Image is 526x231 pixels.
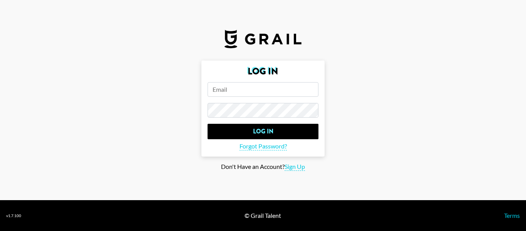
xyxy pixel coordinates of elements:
input: Log In [208,124,318,139]
div: v 1.7.100 [6,213,21,218]
div: © Grail Talent [245,212,281,219]
h2: Log In [208,67,318,76]
span: Forgot Password? [240,142,287,150]
input: Email [208,82,318,97]
div: Don't Have an Account? [6,163,520,171]
img: Grail Talent Logo [224,30,302,48]
span: Sign Up [285,163,305,171]
a: Terms [504,212,520,219]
